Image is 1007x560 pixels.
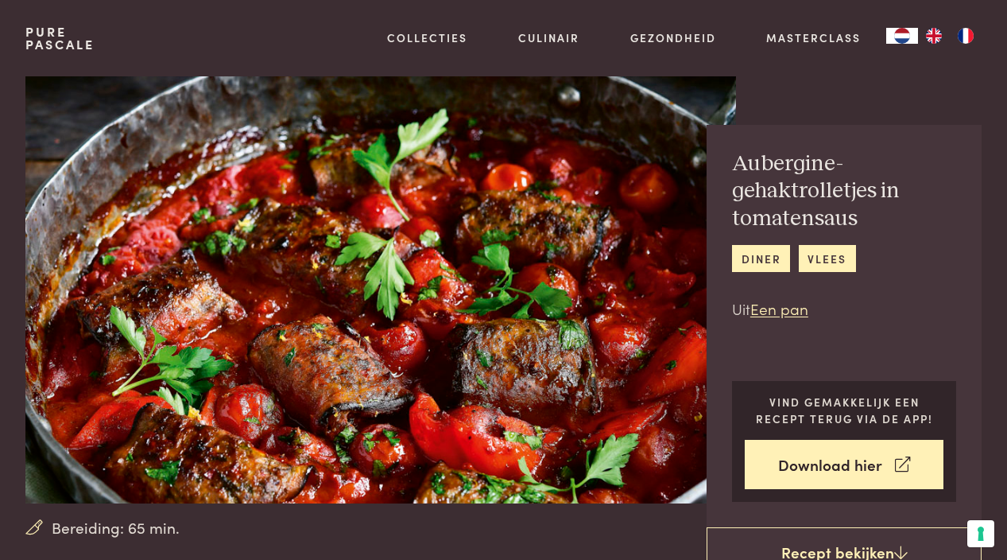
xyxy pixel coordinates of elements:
button: Uw voorkeuren voor toestemming voor trackingtechnologieën [967,520,994,547]
a: Masterclass [766,29,861,46]
ul: Language list [918,28,982,44]
span: Bereiding: 65 min. [52,516,180,539]
a: Een pan [750,297,808,319]
img: Aubergine-gehaktrolletjes in tomatensaus [25,76,736,504]
a: Culinair [518,29,579,46]
a: Collecties [387,29,467,46]
a: Gezondheid [630,29,716,46]
h2: Aubergine-gehaktrolletjes in tomatensaus [732,150,956,233]
p: Vind gemakkelijk een recept terug via de app! [745,394,944,426]
a: diner [732,245,790,271]
a: EN [918,28,950,44]
aside: Language selected: Nederlands [886,28,982,44]
a: vlees [799,245,856,271]
a: PurePascale [25,25,95,51]
div: Language [886,28,918,44]
a: NL [886,28,918,44]
a: Download hier [745,440,944,490]
a: FR [950,28,982,44]
p: Uit [732,297,956,321]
